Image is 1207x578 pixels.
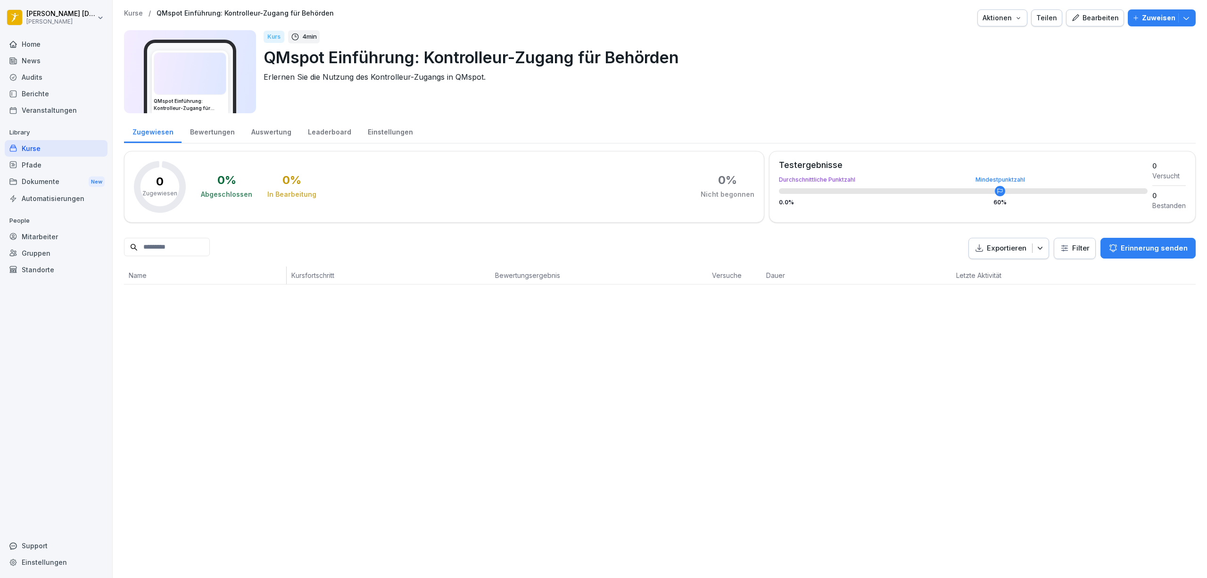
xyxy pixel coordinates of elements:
[701,190,754,199] div: Nicht begonnen
[299,119,359,143] a: Leaderboard
[217,175,236,186] div: 0 %
[5,69,107,85] a: Audits
[154,98,226,112] h3: QMspot Einführung: Kontrolleur-Zugang für Behörden
[26,10,95,18] p: [PERSON_NAME] [DEMOGRAPHIC_DATA]
[1142,13,1175,23] p: Zuweisen
[5,36,107,52] a: Home
[1054,238,1095,259] button: Filter
[5,213,107,228] p: People
[779,200,1148,205] div: 0.0 %
[495,270,703,280] p: Bewertungsergebnis
[5,173,107,191] div: Dokumente
[291,270,486,280] p: Kursfortschritt
[5,261,107,278] a: Standorte
[5,102,107,118] a: Veranstaltungen
[718,175,737,186] div: 0 %
[201,190,252,199] div: Abgeschlossen
[712,270,757,280] p: Versuche
[1152,201,1186,210] div: Bestanden
[124,119,182,143] a: Zugewiesen
[1066,9,1124,26] button: Bearbeiten
[5,157,107,173] a: Pfade
[993,200,1007,205] div: 60 %
[5,140,107,157] a: Kurse
[5,190,107,207] a: Automatisierungen
[1152,171,1186,181] div: Versucht
[1152,161,1186,171] div: 0
[156,176,164,187] p: 0
[264,71,1188,83] p: Erlernen Sie die Nutzung des Kontrolleur-Zugangs in QMspot.
[129,270,281,280] p: Name
[983,13,1022,23] div: Aktionen
[264,31,284,43] div: Kurs
[1036,13,1057,23] div: Teilen
[1060,243,1090,253] div: Filter
[149,9,151,17] p: /
[264,45,1188,69] p: QMspot Einführung: Kontrolleur-Zugang für Behörden
[976,177,1025,183] div: Mindestpunktzahl
[157,9,334,17] a: QMspot Einführung: Kontrolleur-Zugang für Behörden
[5,245,107,261] a: Gruppen
[987,243,1026,254] p: Exportieren
[5,85,107,102] a: Berichte
[1152,191,1186,201] div: 0
[779,177,1148,183] div: Durchschnittliche Punktzahl
[968,238,1049,259] button: Exportieren
[89,176,105,187] div: New
[977,9,1027,26] button: Aktionen
[282,175,301,186] div: 0 %
[243,119,299,143] a: Auswertung
[302,32,317,42] p: 4 min
[5,125,107,140] p: Library
[5,554,107,570] a: Einstellungen
[1121,243,1188,253] p: Erinnerung senden
[766,270,825,280] p: Dauer
[1071,13,1119,23] div: Bearbeiten
[1031,9,1062,26] button: Teilen
[5,52,107,69] a: News
[1100,238,1196,259] button: Erinnerung senden
[956,270,1049,280] p: Letzte Aktivität
[5,173,107,191] a: DokumenteNew
[142,189,177,198] p: Zugewiesen
[5,537,107,554] div: Support
[1128,9,1196,26] button: Zuweisen
[5,228,107,245] a: Mitarbeiter
[182,119,243,143] a: Bewertungen
[779,161,1148,169] div: Testergebnisse
[267,190,316,199] div: In Bearbeitung
[359,119,421,143] a: Einstellungen
[26,18,95,25] p: [PERSON_NAME]
[124,9,143,17] a: Kurse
